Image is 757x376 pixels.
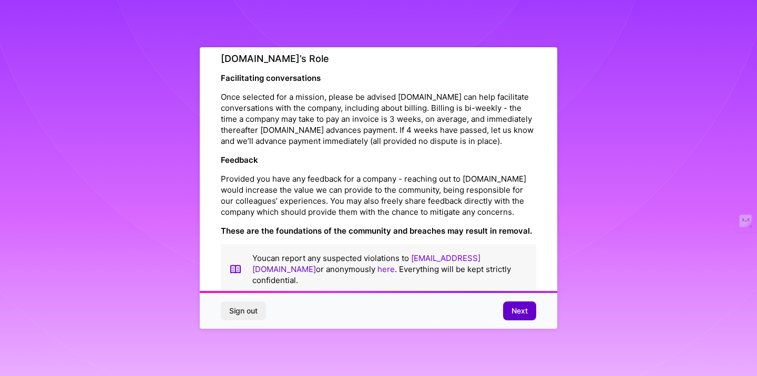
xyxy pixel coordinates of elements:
button: Sign out [221,301,266,320]
span: Sign out [229,306,258,316]
strong: Feedback [221,155,258,165]
p: Once selected for a mission, please be advised [DOMAIN_NAME] can help facilitate conversations wi... [221,91,536,147]
span: Next [512,306,528,316]
a: here [377,264,395,274]
strong: Facilitating conversations [221,73,321,83]
p: You can report any suspected violations to or anonymously . Everything will be kept strictly conf... [252,253,528,286]
h4: [DOMAIN_NAME]’s Role [221,53,536,65]
img: book icon [229,253,242,286]
p: Provided you have any feedback for a company - reaching out to [DOMAIN_NAME] would increase the v... [221,173,536,217]
button: Next [503,301,536,320]
a: [EMAIL_ADDRESS][DOMAIN_NAME] [252,253,480,274]
strong: These are the foundations of the community and breaches may result in removal. [221,226,532,236]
